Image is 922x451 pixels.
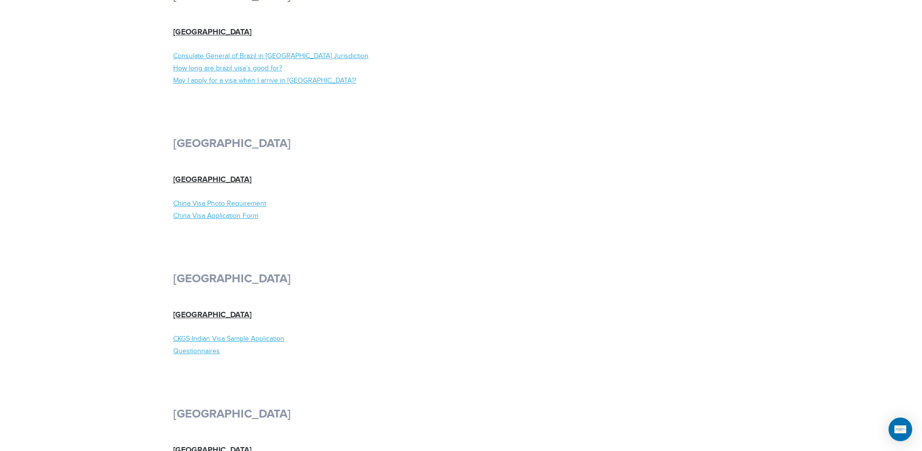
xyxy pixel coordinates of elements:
[173,334,454,344] a: CKGS Indian Visa Sample Application
[173,199,454,209] a: China Visa Photo Requirement
[889,418,912,441] div: Open Intercom Messenger
[173,347,454,357] a: Questionnaires
[173,407,749,421] h2: [GEOGRAPHIC_DATA]
[173,271,749,286] h2: [GEOGRAPHIC_DATA]
[173,211,454,221] a: China Visa Application Form
[173,310,251,320] a: [GEOGRAPHIC_DATA]
[173,28,251,37] a: [GEOGRAPHIC_DATA]
[173,52,454,61] a: Consulate General of Brazil in [GEOGRAPHIC_DATA] Jurisdiction
[173,76,454,86] a: May I apply for a visa when I arrive in [GEOGRAPHIC_DATA]?
[173,136,749,150] h2: [GEOGRAPHIC_DATA]
[173,175,251,184] a: [GEOGRAPHIC_DATA]
[173,64,454,74] a: How long are brazil visa’s good for?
